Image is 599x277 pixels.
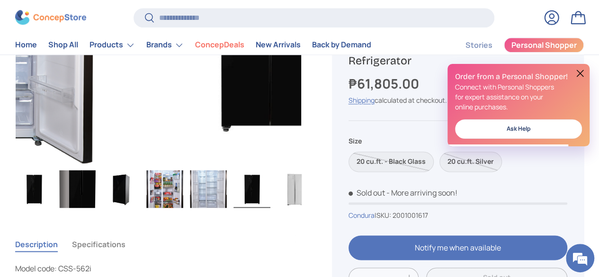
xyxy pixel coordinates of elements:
[349,136,362,146] legend: Size
[15,233,58,255] button: Description
[146,170,183,208] img: Condura No Frost Inverter Side by Side Refrigerator
[455,71,582,82] h2: Order from a Personal Shopper!
[312,36,371,54] a: Back by Demand
[349,152,434,172] label: Sold out
[455,82,582,112] p: Connect with Personal Shoppers for expert assistance on your online purchases.
[504,37,584,53] a: Personal Shopper
[103,170,140,208] img: Condura No Frost Inverter Side by Side Refrigerator
[465,36,492,54] a: Stories
[393,210,428,219] span: 2001001617
[190,170,227,208] img: Condura No Frost Inverter Side by Side Refrigerator
[349,210,375,219] a: Condura
[15,10,86,25] img: ConcepStore
[15,36,37,54] a: Home
[443,36,584,54] nav: Secondary
[59,170,96,208] img: Condura No Frost Inverter Side by Side Refrigerator
[48,36,78,54] a: Shop All
[439,152,502,172] label: Sold out
[141,36,189,54] summary: Brands
[349,95,567,105] div: calculated at checkout.
[84,36,141,54] summary: Products
[256,36,301,54] a: New Arrivals
[349,74,421,92] strong: ₱61,805.00
[16,170,53,208] img: Condura No Frost Inverter Side by Side Refrigerator
[349,96,375,105] a: Shipping
[386,187,457,197] p: - More arriving soon!
[15,36,371,54] nav: Primary
[277,170,314,208] img: Condura No Frost Inverter Side by Side Refrigerator
[376,210,391,219] span: SKU:
[195,36,244,54] a: ConcepDeals
[233,170,270,208] img: Condura No Frost Inverter Side by Side Refrigerator
[349,187,385,197] span: Sold out
[15,263,302,274] p: Model code: CSS-562i
[375,210,428,219] span: |
[455,119,582,139] a: Ask Help
[511,42,577,49] span: Personal Shopper
[72,233,125,255] button: Specifications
